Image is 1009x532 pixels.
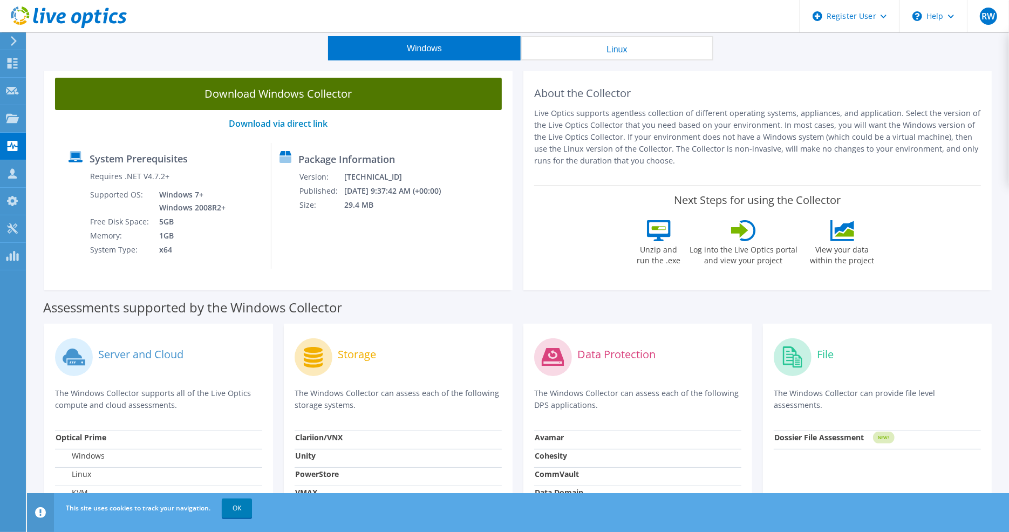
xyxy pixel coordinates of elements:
[774,432,864,442] strong: Dossier File Assessment
[689,241,798,266] label: Log into the Live Optics portal and view your project
[151,188,228,215] td: Windows 7+ Windows 2008R2+
[56,469,91,480] label: Linux
[299,170,344,184] td: Version:
[980,8,997,25] span: RW
[674,194,841,207] label: Next Steps for using the Collector
[534,107,981,167] p: Live Optics supports agentless collection of different operating systems, appliances, and applica...
[151,215,228,229] td: 5GB
[817,349,834,360] label: File
[295,487,317,497] strong: VMAX
[878,435,889,441] tspan: NEW!
[344,184,455,198] td: [DATE] 9:37:42 AM (+00:00)
[295,432,343,442] strong: Clariion/VNX
[90,188,151,215] td: Supported OS:
[912,11,922,21] svg: \n
[66,503,210,513] span: This site uses cookies to track your navigation.
[90,171,169,182] label: Requires .NET V4.7.2+
[222,499,252,518] a: OK
[151,229,228,243] td: 1GB
[521,36,713,60] button: Linux
[299,184,344,198] td: Published:
[298,154,395,165] label: Package Information
[535,469,579,479] strong: CommVault
[151,243,228,257] td: x64
[534,387,741,411] p: The Windows Collector can assess each of the following DPS applications.
[344,198,455,212] td: 29.4 MB
[43,302,342,313] label: Assessments supported by the Windows Collector
[56,487,88,498] label: KVM
[344,170,455,184] td: [TECHNICAL_ID]
[535,432,564,442] strong: Avamar
[90,229,151,243] td: Memory:
[774,387,981,411] p: The Windows Collector can provide file level assessments.
[90,243,151,257] td: System Type:
[90,215,151,229] td: Free Disk Space:
[98,349,183,360] label: Server and Cloud
[295,387,502,411] p: The Windows Collector can assess each of the following storage systems.
[55,387,262,411] p: The Windows Collector supports all of the Live Optics compute and cloud assessments.
[55,78,502,110] a: Download Windows Collector
[328,36,521,60] button: Windows
[56,432,106,442] strong: Optical Prime
[577,349,656,360] label: Data Protection
[803,241,881,266] label: View your data within the project
[534,87,981,100] h2: About the Collector
[295,469,339,479] strong: PowerStore
[56,451,105,461] label: Windows
[90,153,188,164] label: System Prerequisites
[535,451,567,461] strong: Cohesity
[229,118,328,129] a: Download via direct link
[299,198,344,212] td: Size:
[535,487,583,497] strong: Data Domain
[338,349,376,360] label: Storage
[295,451,316,461] strong: Unity
[634,241,684,266] label: Unzip and run the .exe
